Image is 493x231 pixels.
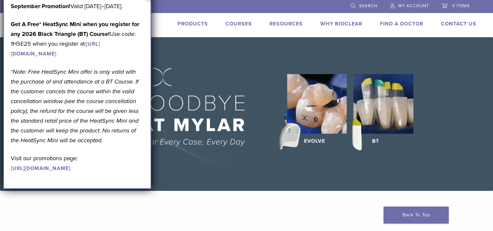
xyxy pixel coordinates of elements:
a: Why Bioclear [320,21,362,27]
p: Visit our promotions page: [11,153,144,173]
a: [URL][DOMAIN_NAME] [11,165,70,172]
a: Find A Doctor [380,21,423,27]
a: Back To Top [384,207,449,223]
p: Valid [DATE]–[DATE]. [11,1,144,11]
span: Search [359,3,377,8]
em: *Note: Free HeatSync Mini offer is only valid with the purchase of and attendance at a BT Course.... [11,68,138,144]
a: Contact Us [441,21,476,27]
strong: Get A Free* HeatSync Mini when you register for any 2026 Black Triangle (BT) Course! [11,21,139,38]
span: 0 items [452,3,470,8]
span: My Account [398,3,429,8]
a: Courses [225,21,252,27]
a: Products [178,21,208,27]
p: Use code: 1HSE25 when you register at: [11,19,144,58]
b: September Promotion! [11,3,70,10]
a: Resources [269,21,303,27]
